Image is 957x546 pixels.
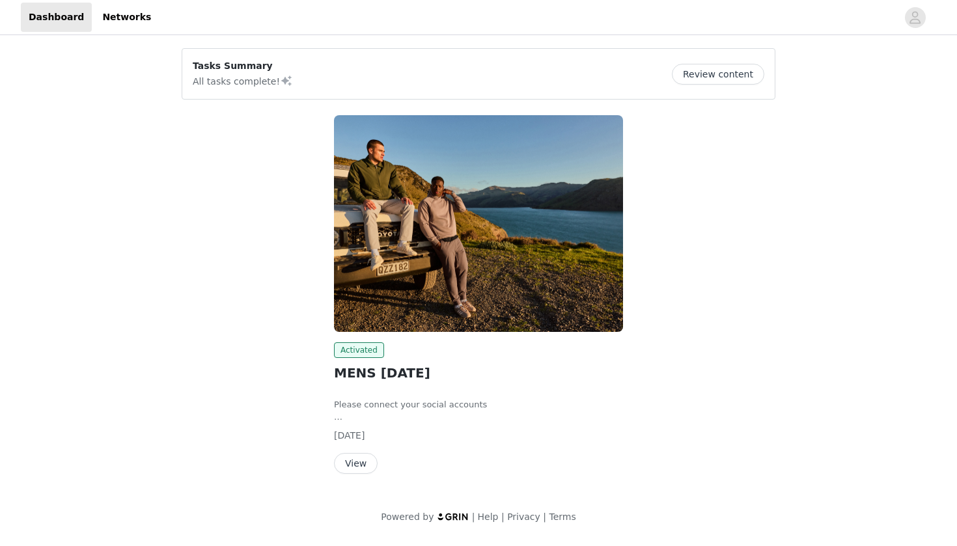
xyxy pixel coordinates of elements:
a: Networks [94,3,159,32]
h2: MENS [DATE] [334,363,623,383]
a: Dashboard [21,3,92,32]
span: | [501,512,505,522]
span: | [472,512,475,522]
img: Fabletics [334,115,623,332]
div: avatar [909,7,921,28]
p: All tasks complete! [193,73,293,89]
p: Tasks Summary [193,59,293,73]
a: Privacy [507,512,540,522]
img: logo [437,512,469,521]
button: Review content [672,64,764,85]
span: [DATE] [334,430,365,441]
button: View [334,453,378,474]
a: Terms [549,512,576,522]
span: | [543,512,546,522]
span: Activated [334,342,384,358]
a: Help [478,512,499,522]
a: View [334,459,378,469]
li: Please connect your social accounts [334,398,623,411]
span: Powered by [381,512,434,522]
